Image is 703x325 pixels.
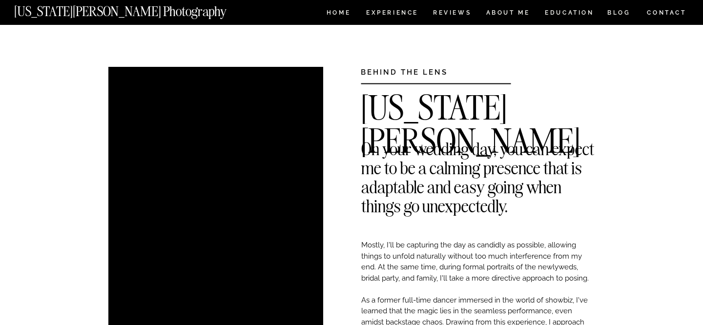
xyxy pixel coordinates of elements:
[646,7,687,18] a: CONTACT
[14,5,259,13] a: [US_STATE][PERSON_NAME] Photography
[544,10,595,18] a: EDUCATION
[361,91,595,106] h2: [US_STATE][PERSON_NAME]
[486,10,530,18] a: ABOUT ME
[366,10,417,18] a: Experience
[325,10,352,18] a: HOME
[361,139,595,154] h2: On your wedding day, you can expect me to be a calming presence that is adaptable and easy going ...
[433,10,470,18] a: REVIEWS
[361,67,480,74] h3: BEHIND THE LENS
[607,10,631,18] a: BLOG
